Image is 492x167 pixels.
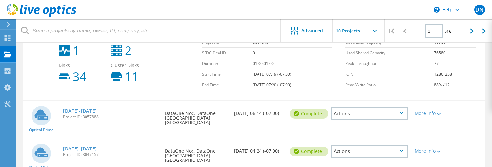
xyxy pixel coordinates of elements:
td: [DATE] 07:19 (-07:00) [253,69,332,80]
span: Advanced [301,28,323,33]
div: Actions [331,145,408,158]
td: Duration [202,58,253,69]
td: IOPS [345,69,434,80]
span: of 6 [445,29,451,34]
td: [DATE] 07:20 (-07:00) [253,80,332,91]
td: 88% / 12 [434,80,476,91]
div: Complete [290,109,328,119]
div: | [479,19,492,43]
div: [DATE] 04:24 (-07:00) [231,138,286,160]
span: Optical Prime [29,128,54,132]
td: Peak Throughput [345,58,434,69]
td: 1286, 258 [434,69,476,80]
b: 34 [73,71,86,83]
div: [DATE] 06:14 (-07:00) [231,101,286,122]
span: Project ID: 3057888 [63,115,158,119]
span: DN [475,7,484,12]
div: More Info [415,111,445,116]
td: 77 [434,58,476,69]
div: More Info [415,149,445,153]
b: 2 [125,45,132,57]
span: Disks [59,63,104,68]
td: 01:00:01:00 [253,58,332,69]
div: Complete [290,147,328,156]
b: 11 [125,71,139,83]
span: Cluster Disks [111,63,156,68]
div: DataOne Noc, DataOne [GEOGRAPHIC_DATA] [GEOGRAPHIC_DATA] [162,101,231,131]
svg: \n [434,7,440,13]
input: Search projects by name, owner, ID, company, etc [16,19,281,42]
a: [DATE]-[DATE] [63,147,97,151]
div: Actions [331,107,408,120]
td: Read/Write Ratio [345,80,434,91]
td: Used Shared Capacity [345,48,434,58]
td: 76580 [434,48,476,58]
div: | [385,19,398,43]
a: Live Optics Dashboard [7,14,76,18]
span: Project ID: 3047157 [63,153,158,157]
td: Start Time [202,69,253,80]
td: 0 [253,48,332,58]
b: 1 [73,45,80,57]
td: SFDC Deal ID [202,48,253,58]
a: [DATE]-[DATE] [63,109,97,113]
td: End Time [202,80,253,91]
